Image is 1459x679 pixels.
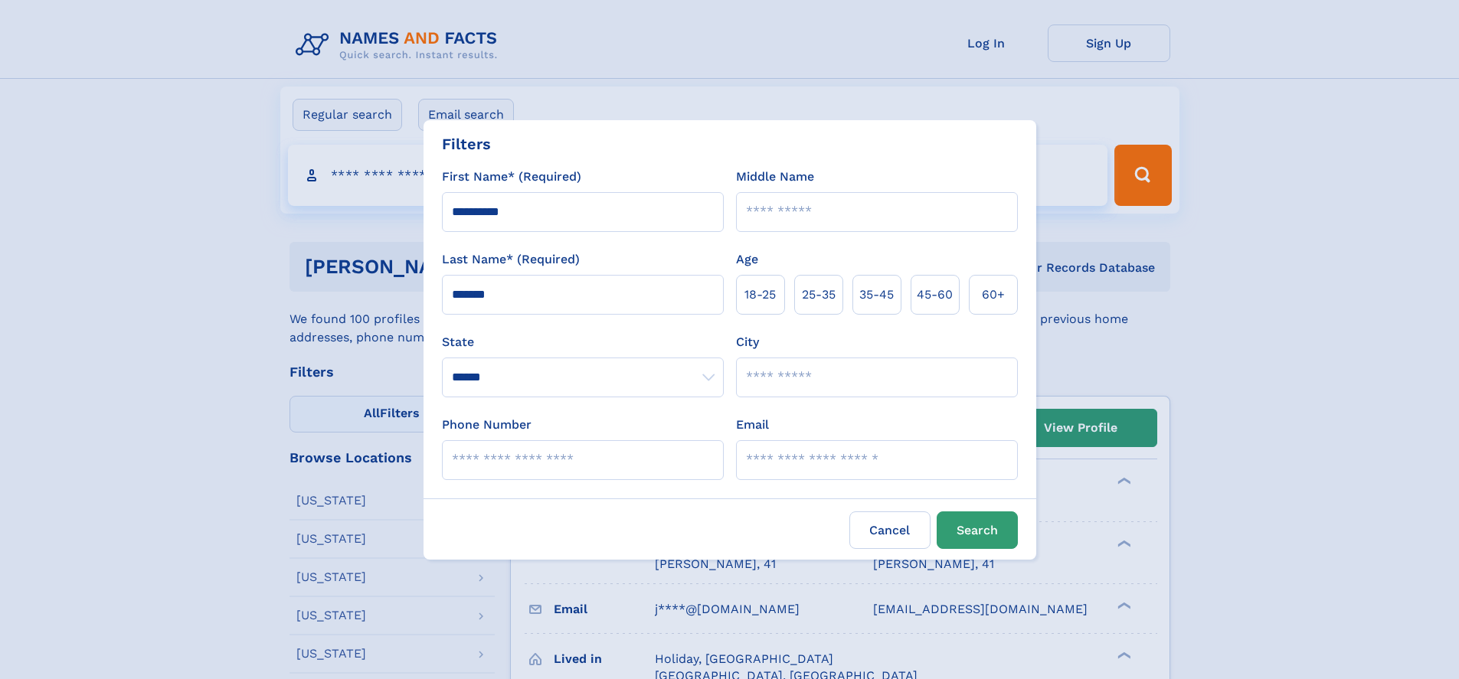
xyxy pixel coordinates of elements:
label: City [736,333,759,351]
label: First Name* (Required) [442,168,581,186]
label: Middle Name [736,168,814,186]
label: Age [736,250,758,269]
label: Email [736,416,769,434]
label: Phone Number [442,416,532,434]
label: Cancel [849,511,931,549]
div: Filters [442,132,491,155]
span: 60+ [982,286,1005,304]
span: 35‑45 [859,286,894,304]
span: 45‑60 [917,286,953,304]
span: 18‑25 [744,286,776,304]
button: Search [937,511,1018,549]
label: Last Name* (Required) [442,250,580,269]
span: 25‑35 [802,286,836,304]
label: State [442,333,724,351]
